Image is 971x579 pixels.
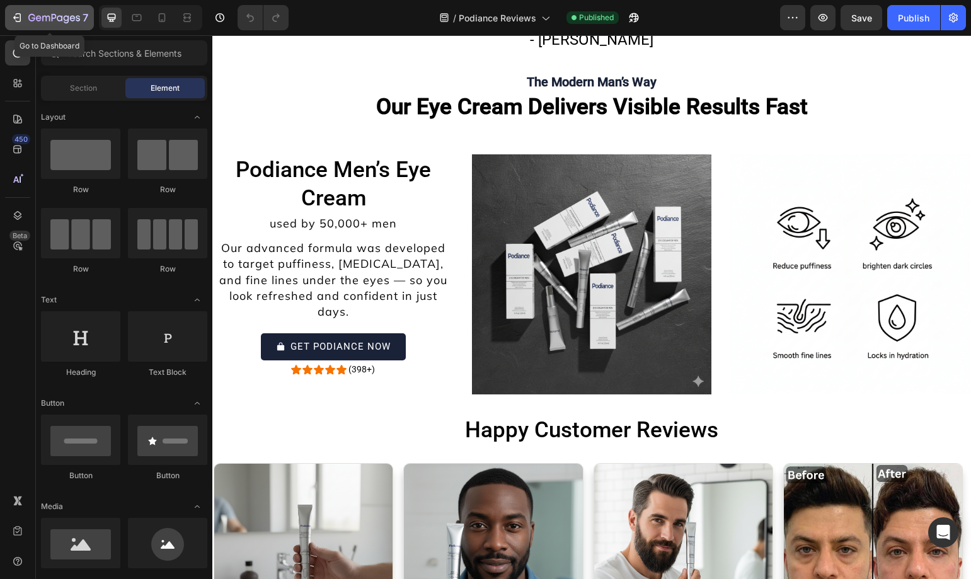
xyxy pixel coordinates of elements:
[459,11,536,25] span: Podiance Reviews
[5,5,94,30] button: 7
[841,5,882,30] button: Save
[517,119,757,359] img: gempages_568747440534979454-eb6ef77b-d82c-4c07-b762-1503c8d1ff3d.png
[151,83,180,94] span: Element
[1,379,757,411] h2: Happy Customer Reviews
[128,470,207,481] div: Button
[314,39,444,54] strong: The Modern Man’s Way
[453,11,456,25] span: /
[187,290,207,310] span: Toggle open
[187,496,207,517] span: Toggle open
[128,184,207,195] div: Row
[9,231,30,241] div: Beta
[78,305,178,318] p: GET PODIANCE NOW
[41,112,66,123] span: Layout
[41,501,63,512] span: Media
[579,12,614,23] span: Published
[851,13,872,23] span: Save
[3,205,240,284] p: Our advanced formula was developed to target puffiness, [MEDICAL_DATA], and fine lines under the ...
[238,5,289,30] div: Undo/Redo
[12,134,30,144] div: 450
[136,326,163,342] p: (398+)
[41,398,64,409] span: Button
[260,119,500,359] img: Gemini_Generated_Image_724g6g724g6g724g.png
[1,119,241,179] h2: Podiance Men’s Eye Cream
[41,294,57,306] span: Text
[49,298,193,325] button: <p>GET PODIANCE NOW</p>
[928,517,958,547] div: Open Intercom Messenger
[41,367,120,378] div: Heading
[128,263,207,275] div: Row
[41,40,207,66] input: Search Sections & Elements
[41,263,120,275] div: Row
[41,184,120,195] div: Row
[887,5,940,30] button: Publish
[41,470,120,481] div: Button
[187,393,207,413] span: Toggle open
[164,59,595,84] strong: Our Eye Cream Delivers Visible Results Fast
[70,83,97,94] span: Section
[898,11,929,25] div: Publish
[187,107,207,127] span: Toggle open
[128,367,207,378] div: Text Block
[212,35,971,579] iframe: Design area
[83,10,88,25] p: 7
[3,180,240,196] p: used by 50,000+ men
